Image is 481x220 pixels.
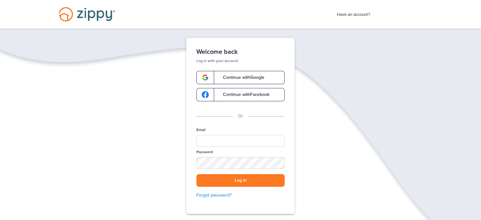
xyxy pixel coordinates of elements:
h1: Welcome back [196,48,285,56]
a: google-logoContinue withGoogle [196,71,285,84]
button: Log in [196,174,285,187]
img: google-logo [202,74,209,81]
span: Continue with Facebook [217,92,269,97]
img: google-logo [202,91,209,98]
a: Forgot password? [196,192,285,199]
input: Email [196,135,285,147]
input: Password [196,157,285,169]
label: Email [196,127,206,133]
label: Password [196,149,213,155]
span: Continue with Google [217,75,264,80]
span: Have an account? [337,8,370,18]
p: Log in with your account. [196,58,285,63]
a: google-logoContinue withFacebook [196,88,285,101]
p: Or [238,113,243,120]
